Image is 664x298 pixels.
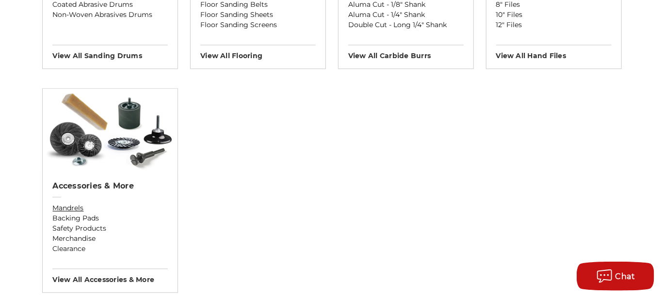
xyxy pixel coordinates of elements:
a: Floor Sanding Screens [200,20,316,30]
h3: View All sanding drums [52,45,168,60]
img: Accessories & More [43,89,178,171]
button: Chat [577,262,654,291]
a: 12" Files [496,20,612,30]
h3: View All hand files [496,45,612,60]
h3: View All carbide burrs [348,45,464,60]
a: Clearance [52,244,168,254]
a: Merchandise [52,234,168,244]
h2: Accessories & More [52,181,168,191]
a: Safety Products [52,223,168,234]
a: Aluma Cut - 1/4" Shank [348,10,464,20]
span: Chat [615,272,635,281]
a: Non-Woven Abrasives Drums [52,10,168,20]
a: Mandrels [52,203,168,213]
a: 10" Files [496,10,612,20]
a: Double Cut - Long 1/4" Shank [348,20,464,30]
h3: View All accessories & more [52,268,168,284]
a: Backing Pads [52,213,168,223]
h3: View All flooring [200,45,316,60]
a: Floor Sanding Sheets [200,10,316,20]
